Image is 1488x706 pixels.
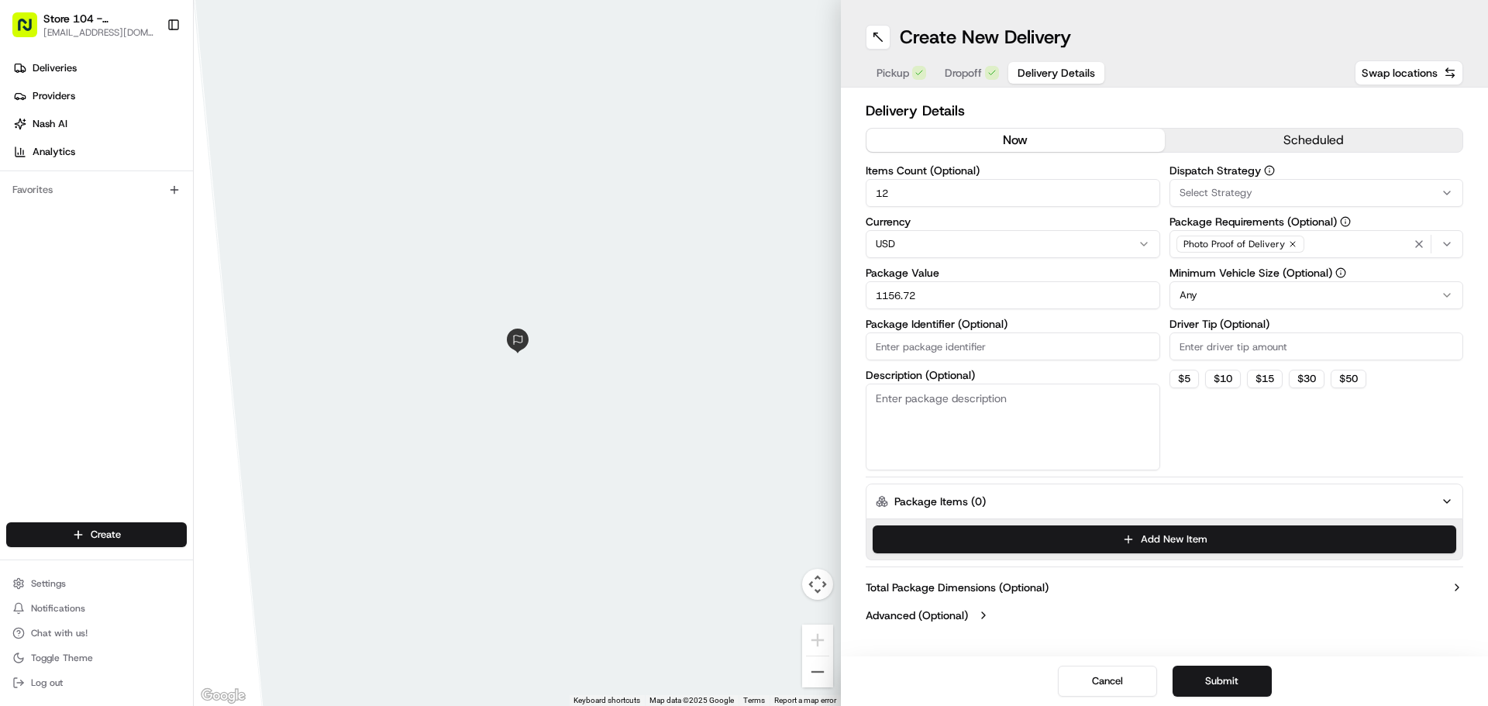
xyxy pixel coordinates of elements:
[1183,238,1285,250] span: Photo Proof of Delivery
[15,148,43,176] img: 1736555255976-a54dd68f-1ca7-489b-9aae-adbdc363a1c4
[15,201,99,214] div: Past conversations
[866,216,1160,227] label: Currency
[1205,370,1241,388] button: $10
[33,89,75,103] span: Providers
[866,100,1463,122] h2: Delivery Details
[1169,332,1464,360] input: Enter driver tip amount
[6,598,187,619] button: Notifications
[1340,216,1351,227] button: Package Requirements (Optional)
[33,148,60,176] img: 1724597045416-56b7ee45-8013-43a0-a6f9-03cb97ddad50
[125,298,255,326] a: 💻API Documentation
[15,62,282,87] p: Welcome 👋
[1169,370,1199,388] button: $5
[866,165,1160,176] label: Items Count (Optional)
[1058,666,1157,697] button: Cancel
[802,656,833,687] button: Zoom out
[31,305,119,320] span: Knowledge Base
[33,117,67,131] span: Nash AI
[802,625,833,656] button: Zoom in
[894,494,986,509] label: Package Items ( 0 )
[743,696,765,704] a: Terms
[6,672,187,694] button: Log out
[866,608,968,623] label: Advanced (Optional)
[40,100,256,116] input: Clear
[154,343,188,354] span: Pylon
[15,15,46,46] img: Nash
[873,525,1456,553] button: Add New Item
[31,652,93,664] span: Toggle Theme
[48,240,128,253] span: Klarizel Pensader
[6,522,187,547] button: Create
[6,647,187,669] button: Toggle Theme
[900,25,1071,50] h1: Create New Delivery
[6,139,193,164] a: Analytics
[866,179,1160,207] input: Enter number of items
[6,112,193,136] a: Nash AI
[1180,186,1252,200] span: Select Strategy
[31,602,85,615] span: Notifications
[774,696,836,704] a: Report a map error
[9,298,125,326] a: 📗Knowledge Base
[573,695,640,706] button: Keyboard shortcuts
[1169,230,1464,258] button: Photo Proof of Delivery
[139,240,171,253] span: [DATE]
[1169,216,1464,227] label: Package Requirements (Optional)
[31,677,63,689] span: Log out
[649,696,734,704] span: Map data ©2025 Google
[6,56,193,81] a: Deliveries
[198,686,249,706] a: Open this area in Google Maps (opens a new window)
[866,267,1160,278] label: Package Value
[866,580,1049,595] label: Total Package Dimensions (Optional)
[1169,319,1464,329] label: Driver Tip (Optional)
[866,484,1463,519] button: Package Items (0)
[1331,370,1366,388] button: $50
[70,148,254,164] div: Start new chat
[15,226,40,250] img: Klarizel Pensader
[6,6,160,43] button: Store 104 - [GEOGRAPHIC_DATA] (Just Salad)[EMAIL_ADDRESS][DOMAIN_NAME]
[31,627,88,639] span: Chat with us!
[1018,65,1095,81] span: Delivery Details
[1165,129,1463,152] button: scheduled
[1169,165,1464,176] label: Dispatch Strategy
[6,177,187,202] div: Favorites
[877,65,909,81] span: Pickup
[866,281,1160,309] input: Enter package value
[33,61,77,75] span: Deliveries
[1169,179,1464,207] button: Select Strategy
[131,306,143,319] div: 💻
[1169,267,1464,278] label: Minimum Vehicle Size (Optional)
[131,240,136,253] span: •
[146,305,249,320] span: API Documentation
[866,580,1463,595] button: Total Package Dimensions (Optional)
[866,608,1463,623] button: Advanced (Optional)
[6,84,193,108] a: Providers
[43,11,154,26] button: Store 104 - [GEOGRAPHIC_DATA] (Just Salad)
[866,319,1160,329] label: Package Identifier (Optional)
[1247,370,1283,388] button: $15
[43,26,154,39] button: [EMAIL_ADDRESS][DOMAIN_NAME]
[6,573,187,594] button: Settings
[263,153,282,171] button: Start new chat
[240,198,282,217] button: See all
[1289,370,1324,388] button: $30
[866,370,1160,381] label: Description (Optional)
[1362,65,1438,81] span: Swap locations
[1173,666,1272,697] button: Submit
[70,164,213,176] div: We're available if you need us!
[6,622,187,644] button: Chat with us!
[15,306,28,319] div: 📗
[198,686,249,706] img: Google
[866,129,1165,152] button: now
[1335,267,1346,278] button: Minimum Vehicle Size (Optional)
[31,577,66,590] span: Settings
[1355,60,1463,85] button: Swap locations
[91,528,121,542] span: Create
[31,241,43,253] img: 1736555255976-a54dd68f-1ca7-489b-9aae-adbdc363a1c4
[33,145,75,159] span: Analytics
[1264,165,1275,176] button: Dispatch Strategy
[945,65,982,81] span: Dropoff
[866,332,1160,360] input: Enter package identifier
[109,342,188,354] a: Powered byPylon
